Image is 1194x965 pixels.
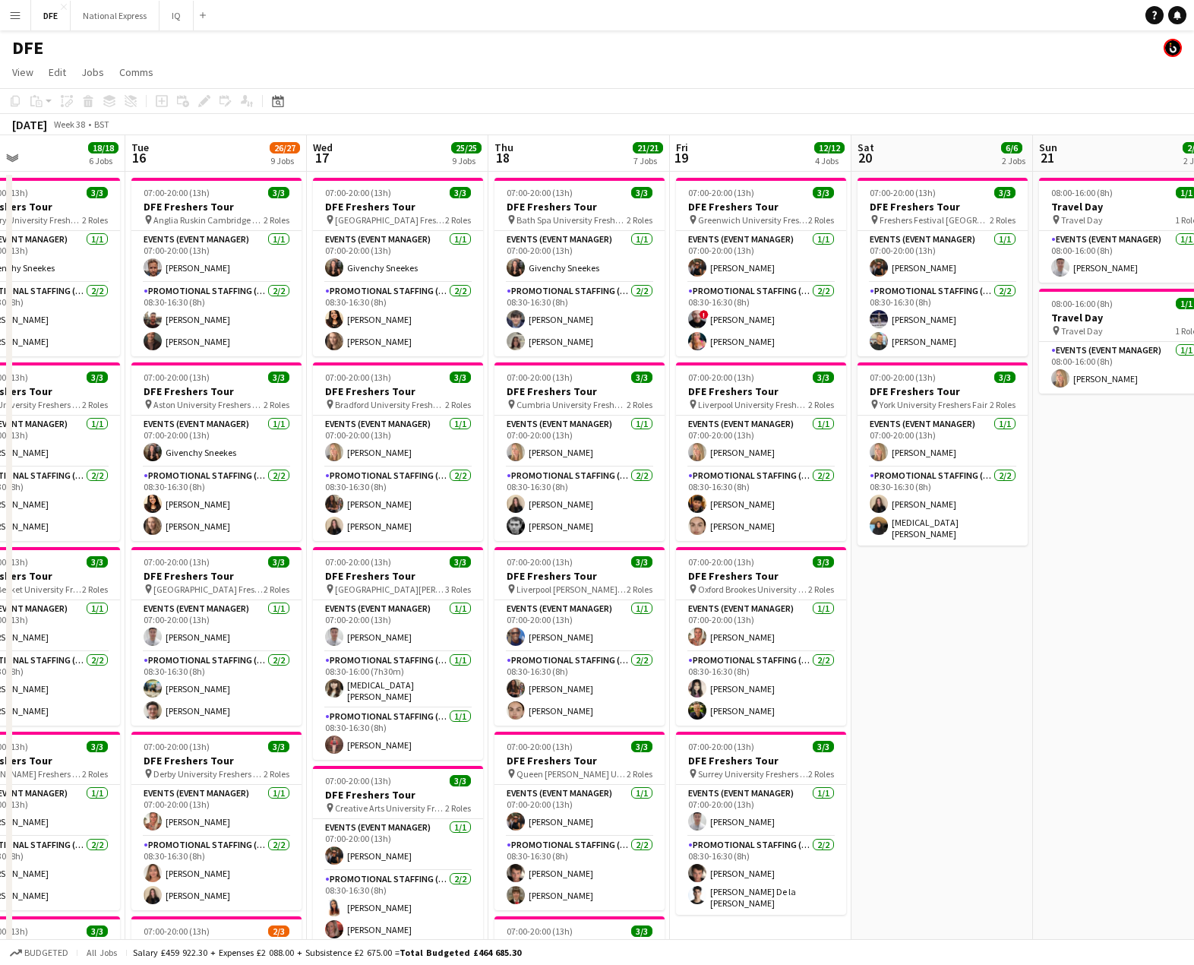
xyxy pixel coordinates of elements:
[445,802,471,814] span: 2 Roles
[676,384,846,398] h3: DFE Freshers Tour
[1002,155,1025,166] div: 2 Jobs
[452,155,481,166] div: 9 Jobs
[494,837,665,910] app-card-role: Promotional Staffing (Brand Ambassadors)2/208:30-16:30 (8h)[PERSON_NAME][PERSON_NAME]
[131,362,302,541] div: 07:00-20:00 (13h)3/3DFE Freshers Tour Aston University Freshers Fair2 RolesEvents (Event Manager)...
[494,652,665,726] app-card-role: Promotional Staffing (Brand Ambassadors)2/208:30-16:30 (8h)[PERSON_NAME][PERSON_NAME]
[494,467,665,541] app-card-role: Promotional Staffing (Brand Ambassadors)2/208:30-16:30 (8h)[PERSON_NAME][PERSON_NAME]
[313,384,483,398] h3: DFE Freshers Tour
[144,556,210,568] span: 07:00-20:00 (13h)
[131,384,302,398] h3: DFE Freshers Tour
[870,372,936,383] span: 07:00-20:00 (13h)
[325,372,391,383] span: 07:00-20:00 (13h)
[144,187,210,198] span: 07:00-20:00 (13h)
[313,569,483,583] h3: DFE Freshers Tour
[325,775,391,786] span: 07:00-20:00 (13h)
[50,119,88,130] span: Week 38
[676,467,846,541] app-card-role: Promotional Staffing (Brand Ambassadors)2/208:30-16:30 (8h)[PERSON_NAME][PERSON_NAME]
[82,584,108,595] span: 2 Roles
[31,1,71,30] button: DFE
[87,187,108,198] span: 3/3
[858,200,1028,214] h3: DFE Freshers Tour
[445,399,471,410] span: 2 Roles
[94,119,109,130] div: BST
[313,547,483,760] app-job-card: 07:00-20:00 (13h)3/3DFE Freshers Tour [GEOGRAPHIC_DATA][PERSON_NAME][DEMOGRAPHIC_DATA] Freshers F...
[631,187,652,198] span: 3/3
[494,283,665,356] app-card-role: Promotional Staffing (Brand Ambassadors)2/208:30-16:30 (8h)[PERSON_NAME][PERSON_NAME]
[6,62,39,82] a: View
[87,741,108,752] span: 3/3
[1037,149,1057,166] span: 21
[43,62,72,82] a: Edit
[153,584,264,595] span: [GEOGRAPHIC_DATA] Freshers Fair
[627,584,652,595] span: 2 Roles
[633,155,662,166] div: 7 Jobs
[494,547,665,726] app-job-card: 07:00-20:00 (13h)3/3DFE Freshers Tour Liverpool [PERSON_NAME] University Freshers Fair2 RolesEven...
[858,178,1028,356] div: 07:00-20:00 (13h)3/3DFE Freshers Tour Freshers Festival [GEOGRAPHIC_DATA]2 RolesEvents (Event Man...
[1001,142,1022,153] span: 6/6
[494,200,665,214] h3: DFE Freshers Tour
[264,768,289,780] span: 2 Roles
[12,65,33,79] span: View
[494,785,665,837] app-card-role: Events (Event Manager)1/107:00-20:00 (13h)[PERSON_NAME]
[858,416,1028,467] app-card-role: Events (Event Manager)1/107:00-20:00 (13h)[PERSON_NAME]
[87,372,108,383] span: 3/3
[131,178,302,356] app-job-card: 07:00-20:00 (13h)3/3DFE Freshers Tour Anglia Ruskin Cambridge Freshers Fair2 RolesEvents (Event M...
[12,36,43,59] h1: DFE
[313,416,483,467] app-card-role: Events (Event Manager)1/107:00-20:00 (13h)[PERSON_NAME]
[994,372,1016,383] span: 3/3
[494,178,665,356] div: 07:00-20:00 (13h)3/3DFE Freshers Tour Bath Spa University Freshers Fair2 RolesEvents (Event Manag...
[131,283,302,356] app-card-role: Promotional Staffing (Brand Ambassadors)2/208:30-16:30 (8h)[PERSON_NAME][PERSON_NAME]
[270,142,300,153] span: 26/27
[1061,325,1103,337] span: Travel Day
[813,741,834,752] span: 3/3
[335,802,445,814] span: Creative Arts University Freshers Fair
[268,556,289,568] span: 3/3
[264,399,289,410] span: 2 Roles
[808,399,834,410] span: 2 Roles
[131,732,302,910] app-job-card: 07:00-20:00 (13h)3/3DFE Freshers Tour Derby University Freshers Fair2 RolesEvents (Event Manager)...
[153,768,264,780] span: Derby University Freshers Fair
[880,214,990,226] span: Freshers Festival [GEOGRAPHIC_DATA]
[855,149,874,166] span: 20
[81,65,104,79] span: Jobs
[450,187,471,198] span: 3/3
[131,547,302,726] app-job-card: 07:00-20:00 (13h)3/3DFE Freshers Tour [GEOGRAPHIC_DATA] Freshers Fair2 RolesEvents (Event Manager...
[676,141,688,154] span: Fri
[313,231,483,283] app-card-role: Events (Event Manager)1/107:00-20:00 (13h)Givenchy Sneekes
[445,584,471,595] span: 3 Roles
[858,362,1028,546] div: 07:00-20:00 (13h)3/3DFE Freshers Tour York University Freshers Fair2 RolesEvents (Event Manager)1...
[71,1,160,30] button: National Express
[814,142,845,153] span: 12/12
[82,768,108,780] span: 2 Roles
[133,947,521,958] div: Salary £459 922.30 + Expenses £2 088.00 + Subsistence £2 675.00 =
[676,732,846,915] div: 07:00-20:00 (13h)3/3DFE Freshers Tour Surrey University Freshers Fair2 RolesEvents (Event Manager...
[144,372,210,383] span: 07:00-20:00 (13h)
[445,214,471,226] span: 2 Roles
[631,925,652,937] span: 3/3
[698,214,808,226] span: Greenwich University Freshers Fair
[676,362,846,541] app-job-card: 07:00-20:00 (13h)3/3DFE Freshers Tour Liverpool University Freshers Fair2 RolesEvents (Event Mana...
[313,708,483,760] app-card-role: Promotional Staffing (Brand Ambassadors)1/108:30-16:30 (8h)[PERSON_NAME]
[1061,214,1103,226] span: Travel Day
[627,768,652,780] span: 2 Roles
[698,399,808,410] span: Liverpool University Freshers Fair
[676,547,846,726] div: 07:00-20:00 (13h)3/3DFE Freshers Tour Oxford Brookes University Freshers Fair2 RolesEvents (Event...
[507,925,573,937] span: 07:00-20:00 (13h)
[627,214,652,226] span: 2 Roles
[8,944,71,961] button: Budgeted
[858,384,1028,398] h3: DFE Freshers Tour
[676,200,846,214] h3: DFE Freshers Tour
[131,837,302,910] app-card-role: Promotional Staffing (Brand Ambassadors)2/208:30-16:30 (8h)[PERSON_NAME][PERSON_NAME]
[313,362,483,541] app-job-card: 07:00-20:00 (13h)3/3DFE Freshers Tour Bradford University Freshers Fair2 RolesEvents (Event Manag...
[75,62,110,82] a: Jobs
[24,948,68,958] span: Budgeted
[494,569,665,583] h3: DFE Freshers Tour
[313,178,483,356] div: 07:00-20:00 (13h)3/3DFE Freshers Tour [GEOGRAPHIC_DATA] Freshers Fair2 RolesEvents (Event Manager...
[144,741,210,752] span: 07:00-20:00 (13h)
[131,600,302,652] app-card-role: Events (Event Manager)1/107:00-20:00 (13h)[PERSON_NAME]
[990,214,1016,226] span: 2 Roles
